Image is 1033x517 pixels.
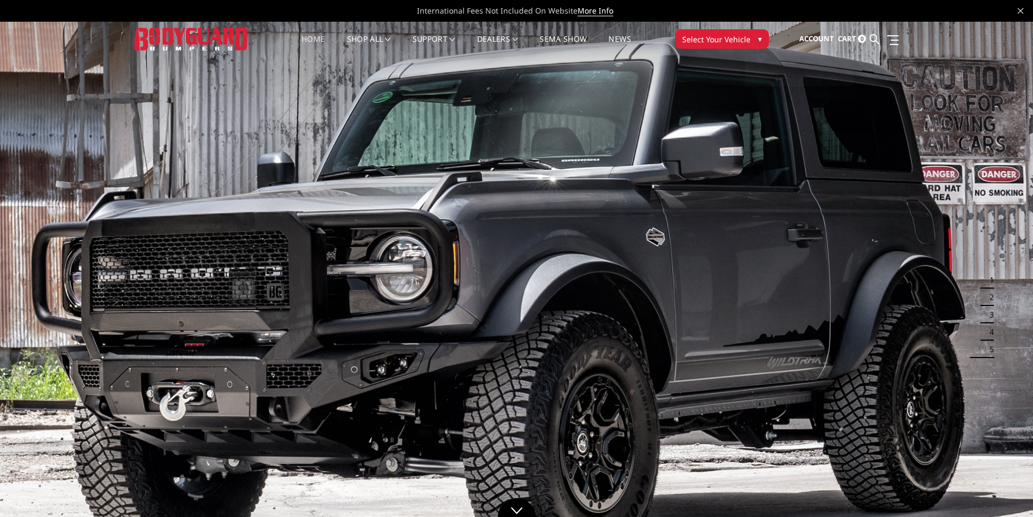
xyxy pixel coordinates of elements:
[301,35,325,56] a: Home
[608,35,631,56] a: News
[983,271,994,289] button: 1 of 5
[134,28,248,50] img: BODYGUARD BUMPERS
[758,33,762,44] span: ▾
[413,35,455,56] a: Support
[983,289,994,306] button: 2 of 5
[983,341,994,358] button: 5 of 5
[578,5,613,16] a: More Info
[347,35,391,56] a: shop all
[682,34,750,45] span: Select Your Vehicle
[838,24,866,54] a: Cart 0
[799,34,834,43] span: Account
[983,323,994,341] button: 4 of 5
[477,35,518,56] a: Dealers
[540,35,587,56] a: SEMA Show
[799,24,834,54] a: Account
[838,34,856,43] span: Cart
[756,62,787,72] span: Sign out
[983,306,994,323] button: 3 of 5
[675,29,769,49] button: Select Your Vehicle
[756,59,843,75] a: Sign out
[979,465,1033,517] iframe: Chat Widget
[858,35,866,43] span: 0
[498,498,536,517] a: Click to Down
